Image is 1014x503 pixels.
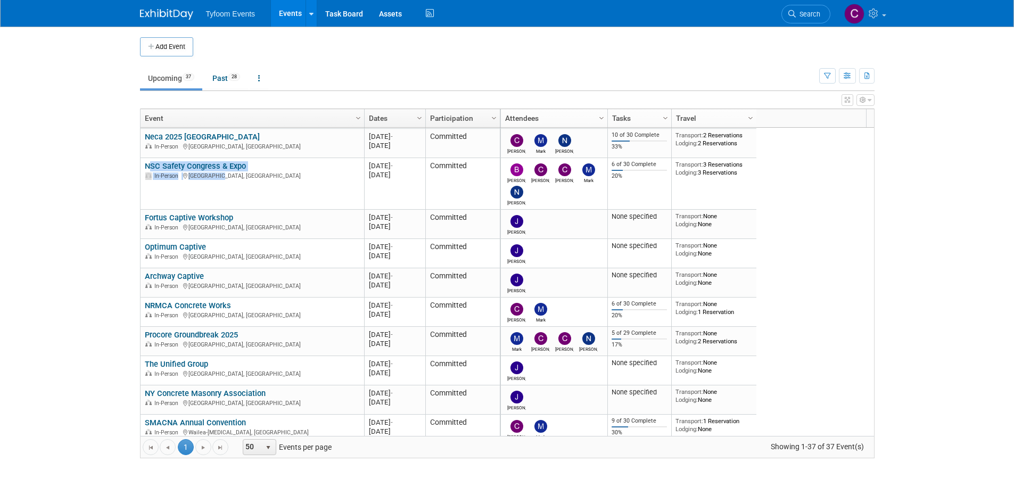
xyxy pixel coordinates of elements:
td: Committed [425,356,500,385]
div: Jason Cuskelly [507,257,526,264]
div: 17% [612,341,667,349]
img: In-Person Event [145,429,152,434]
img: In-Person Event [145,283,152,288]
span: Column Settings [597,114,606,122]
a: Column Settings [659,109,671,125]
img: Mark Nelson [582,163,595,176]
div: [DATE] [369,389,421,398]
a: Archway Captive [145,271,204,281]
div: Chris Walker [555,345,574,352]
span: Column Settings [490,114,498,122]
span: In-Person [154,341,182,348]
span: Go to the previous page [163,443,172,452]
div: [DATE] [369,132,421,141]
img: In-Person Event [145,370,152,376]
div: 33% [612,143,667,151]
button: Add Event [140,37,193,56]
div: Jason Cuskelly [507,403,526,410]
a: Column Settings [414,109,425,125]
img: In-Person Event [145,253,152,259]
span: - [391,133,393,141]
div: [DATE] [369,170,421,179]
a: Participation [430,109,493,127]
span: - [391,213,393,221]
div: [DATE] [369,310,421,319]
a: NSC Safety Congress & Expo [145,161,246,171]
div: Jason Cuskelly [507,286,526,293]
div: 6 of 30 Complete [612,161,667,168]
div: [DATE] [369,281,421,290]
span: Column Settings [661,114,670,122]
img: Mark Nelson [534,420,547,433]
div: 10 of 30 Complete [612,131,667,139]
span: Transport: [675,417,703,425]
img: In-Person Event [145,341,152,347]
span: Transport: [675,388,703,395]
span: - [391,360,393,368]
td: Committed [425,415,500,444]
span: Transport: [675,329,703,337]
a: Procore Groundbreak 2025 [145,330,238,340]
span: In-Person [154,253,182,260]
span: Transport: [675,271,703,278]
a: Dates [369,109,418,127]
div: 3 Reservations 3 Reservations [675,161,752,176]
span: 37 [183,73,194,81]
div: [DATE] [369,330,421,339]
span: Column Settings [354,114,362,122]
a: Tasks [612,109,664,127]
a: SMACNA Annual Convention [145,418,246,427]
span: - [391,331,393,339]
span: Lodging: [675,250,698,257]
img: Chris Walker [510,420,523,433]
img: Mark Nelson [534,303,547,316]
span: Go to the last page [216,443,225,452]
div: Corbin Nelson [531,176,550,183]
div: None None [675,212,752,228]
span: In-Person [154,143,182,150]
div: Corbin Nelson [531,345,550,352]
div: [GEOGRAPHIC_DATA], [GEOGRAPHIC_DATA] [145,281,359,290]
span: Go to the next page [199,443,208,452]
div: 6 of 30 Complete [612,300,667,308]
img: Nathan Nelson [582,332,595,345]
span: In-Person [154,370,182,377]
div: Jason Cuskelly [507,228,526,235]
div: None specified [612,271,667,279]
img: Corbin Nelson [510,303,523,316]
td: Committed [425,327,500,356]
div: [DATE] [369,398,421,407]
div: None specified [612,359,667,367]
div: [DATE] [369,427,421,436]
span: 50 [243,440,261,455]
a: Column Settings [352,109,364,125]
span: In-Person [154,312,182,319]
img: In-Person Event [145,224,152,229]
span: - [391,162,393,170]
div: None 2 Reservations [675,329,752,345]
div: Mark Nelson [531,147,550,154]
a: Go to the previous page [160,439,176,455]
div: None None [675,388,752,403]
div: Chris Walker [555,176,574,183]
span: Lodging: [675,367,698,374]
img: Jason Cuskelly [510,361,523,374]
div: [GEOGRAPHIC_DATA], [GEOGRAPHIC_DATA] [145,369,359,378]
a: Travel [676,109,749,127]
div: [DATE] [369,339,421,348]
div: [DATE] [369,359,421,368]
div: Nathan Nelson [579,345,598,352]
div: None specified [612,242,667,250]
a: Attendees [505,109,600,127]
div: [GEOGRAPHIC_DATA], [GEOGRAPHIC_DATA] [145,171,359,180]
a: Go to the next page [195,439,211,455]
span: Transport: [675,300,703,308]
span: Lodging: [675,139,698,147]
div: [DATE] [369,418,421,427]
img: Mark Nelson [534,134,547,147]
img: Nathan Nelson [558,134,571,147]
span: Lodging: [675,169,698,176]
td: Committed [425,210,500,239]
td: Committed [425,385,500,415]
span: - [391,301,393,309]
